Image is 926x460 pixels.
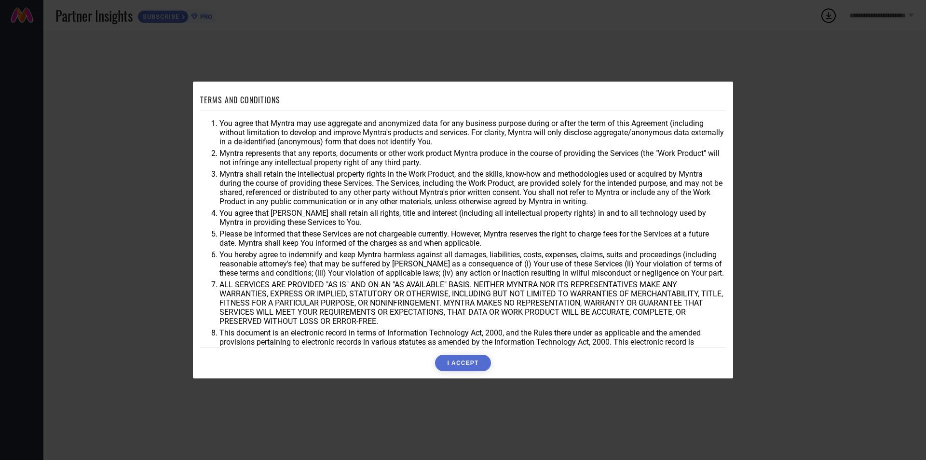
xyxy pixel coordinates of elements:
li: Please be informed that these Services are not chargeable currently. However, Myntra reserves the... [219,229,726,248]
li: ALL SERVICES ARE PROVIDED "AS IS" AND ON AN "AS AVAILABLE" BASIS. NEITHER MYNTRA NOR ITS REPRESEN... [219,280,726,326]
li: You hereby agree to indemnify and keep Myntra harmless against all damages, liabilities, costs, e... [219,250,726,278]
li: This document is an electronic record in terms of Information Technology Act, 2000, and the Rules... [219,328,726,356]
li: You agree that [PERSON_NAME] shall retain all rights, title and interest (including all intellect... [219,209,726,227]
li: Myntra shall retain the intellectual property rights in the Work Product, and the skills, know-ho... [219,169,726,206]
button: I ACCEPT [435,355,490,371]
li: You agree that Myntra may use aggregate and anonymized data for any business purpose during or af... [219,119,726,146]
h1: TERMS AND CONDITIONS [200,94,280,106]
li: Myntra represents that any reports, documents or other work product Myntra produce in the course ... [219,149,726,167]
